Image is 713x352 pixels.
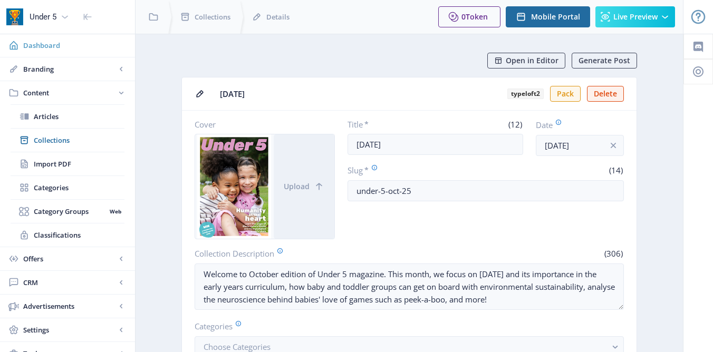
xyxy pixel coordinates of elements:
[23,325,116,335] span: Settings
[506,56,558,65] span: Open in Editor
[34,135,124,145] span: Collections
[438,6,500,27] button: 0Token
[23,301,116,311] span: Advertisements
[608,165,624,175] span: (14)
[220,89,499,100] span: [DATE]
[34,206,106,217] span: Category Groups
[6,8,23,25] img: app-icon.png
[11,200,124,223] a: Category GroupsWeb
[23,277,116,288] span: CRM
[536,119,615,131] label: Date
[572,53,637,69] button: Generate Post
[579,56,630,65] span: Generate Post
[507,89,544,99] b: typeloft2
[106,206,124,217] nb-badge: Web
[284,182,310,191] span: Upload
[11,176,124,199] a: Categories
[506,6,590,27] button: Mobile Portal
[274,134,334,239] button: Upload
[23,40,127,51] span: Dashboard
[536,135,624,156] input: Publishing Date
[11,152,124,175] a: Import PDF
[348,180,624,201] input: this-is-how-a-slug-looks-like
[11,105,124,128] a: Articles
[34,111,124,122] span: Articles
[613,13,658,21] span: Live Preview
[550,86,581,102] button: Pack
[34,230,124,240] span: Classifications
[34,182,124,193] span: Categories
[11,223,124,247] a: Classifications
[11,129,124,152] a: Collections
[348,119,431,130] label: Title
[34,159,124,169] span: Import PDF
[23,253,116,264] span: Offers
[23,87,116,98] span: Content
[466,12,488,22] span: Token
[507,119,523,130] span: (12)
[195,119,326,130] label: Cover
[603,248,624,259] span: (306)
[348,164,481,176] label: Slug
[608,140,619,151] nb-icon: info
[195,12,230,22] span: Collections
[348,134,524,155] input: Type Collection Title ...
[531,13,580,21] span: Mobile Portal
[195,248,405,259] label: Collection Description
[595,6,675,27] button: Live Preview
[603,135,624,156] button: info
[487,53,565,69] button: Open in Editor
[266,12,290,22] span: Details
[23,64,116,74] span: Branding
[30,5,56,28] div: Under 5
[587,86,624,102] button: Delete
